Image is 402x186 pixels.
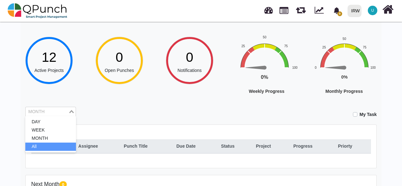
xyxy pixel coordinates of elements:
div: Progress [293,143,331,150]
span: 0 [186,50,193,65]
span: Active Projects [35,68,64,73]
text: 100 [370,66,376,69]
div: Due Date [176,143,214,150]
img: qpunch-sp.fa6292f.png [8,1,67,20]
text: 50 [263,35,267,39]
label: My Task [360,111,377,118]
text: 0% [261,74,268,80]
li: WEEK [25,126,76,134]
path: 0 %. Speed. [246,66,265,69]
span: 0 [337,11,342,16]
div: Assignee [78,143,117,150]
span: U [371,9,374,12]
span: 0 [116,50,123,65]
span: Dashboard [264,4,273,13]
text: 75 [284,44,288,48]
text: 50 [342,37,346,41]
span: Usman.ali [368,6,377,15]
a: bell fill0 [330,0,345,20]
h5: This Month [31,130,371,137]
path: 0 %. Speed. [325,66,344,69]
text: 75 [363,45,367,49]
span: Projects [280,4,288,14]
div: Punch Title [124,143,170,150]
a: U [364,0,381,21]
div: Priorty [338,143,367,150]
svg: bell fill [333,7,340,14]
li: MONTH [25,134,76,143]
svg: Interactive chart [236,35,334,113]
li: All [25,143,76,151]
div: Weekly Progress. Highcharts interactive chart. [236,35,334,113]
div: IRW [351,5,360,16]
span: Notifications [178,68,202,73]
text: 0 [315,66,317,69]
text: 25 [242,44,245,48]
div: Notification [331,5,342,16]
span: Open Punches [105,68,134,73]
div: Status [221,143,249,150]
text: Monthly Progress [325,89,363,94]
span: Releases [296,3,306,14]
span: 12 [42,50,57,65]
div: Dynamic Report [311,0,330,21]
input: Search for option [26,108,68,115]
text: 25 [322,45,326,49]
text: Weekly Progress [249,89,285,94]
text: 100 [292,66,298,69]
i: Home [382,3,393,16]
text: 0% [341,74,348,80]
li: DAY [25,118,76,126]
a: IRW [345,0,364,21]
div: Project [256,143,286,150]
div: Search for option [25,107,76,117]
